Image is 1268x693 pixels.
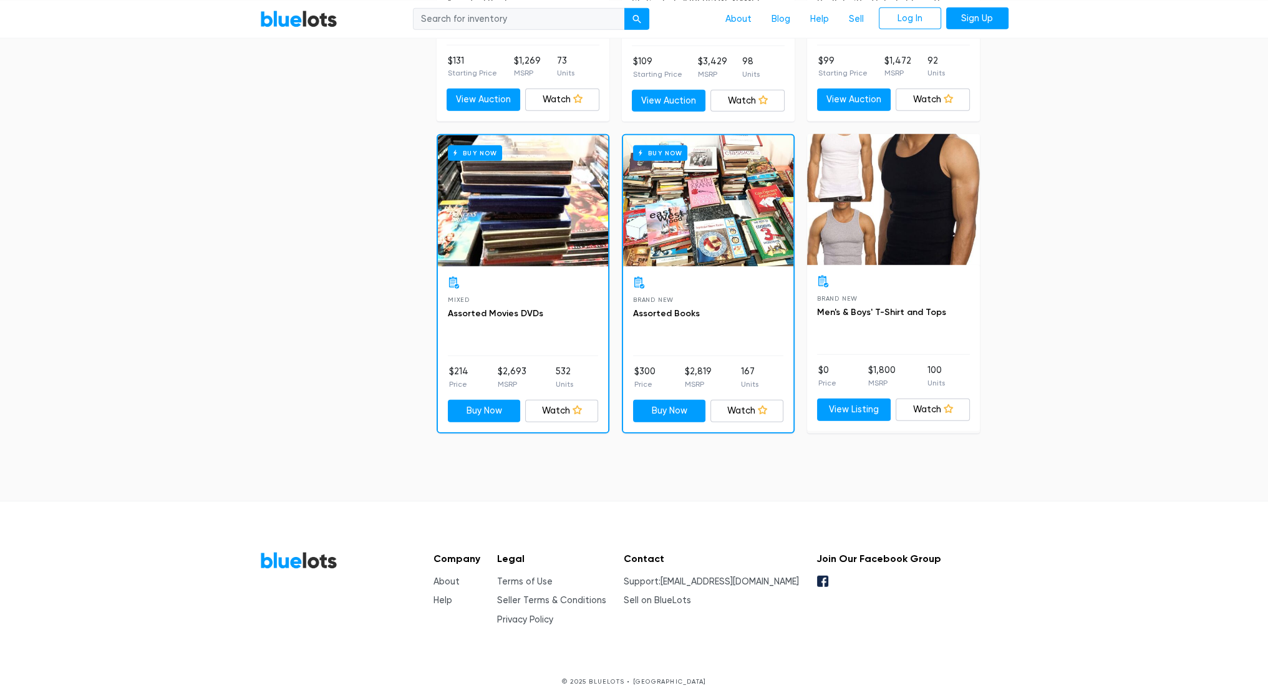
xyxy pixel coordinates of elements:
[497,576,553,587] a: Terms of Use
[557,67,574,79] p: Units
[697,55,727,80] li: $3,429
[817,307,946,317] a: Men's & Boys' T-Shirt and Tops
[633,55,682,80] li: $109
[433,595,452,606] a: Help
[448,145,502,161] h6: Buy Now
[433,553,480,565] h5: Company
[634,365,656,390] li: $300
[710,90,785,112] a: Watch
[448,308,543,319] a: Assorted Movies DVDs
[946,7,1009,29] a: Sign Up
[556,379,573,390] p: Units
[413,7,625,30] input: Search for inventory
[624,595,691,606] a: Sell on BlueLots
[498,365,526,390] li: $2,693
[497,595,606,606] a: Seller Terms & Conditions
[633,296,674,303] span: Brand New
[497,614,553,625] a: Privacy Policy
[513,67,540,79] p: MSRP
[449,365,468,390] li: $214
[697,69,727,80] p: MSRP
[448,67,497,79] p: Starting Price
[624,553,799,565] h5: Contact
[817,399,891,421] a: View Listing
[260,677,1009,686] p: © 2025 BLUELOTS • [GEOGRAPHIC_DATA]
[633,400,706,422] a: Buy Now
[634,379,656,390] p: Price
[817,89,891,111] a: View Auction
[633,69,682,80] p: Starting Price
[525,89,599,111] a: Watch
[448,400,521,422] a: Buy Now
[741,365,758,390] li: 167
[817,295,858,302] span: Brand New
[661,576,799,587] a: [EMAIL_ADDRESS][DOMAIN_NAME]
[498,379,526,390] p: MSRP
[742,55,760,80] li: 98
[449,379,468,390] p: Price
[513,54,540,79] li: $1,269
[632,90,706,112] a: View Auction
[624,575,799,589] li: Support:
[818,54,868,79] li: $99
[525,400,598,422] a: Watch
[800,7,839,31] a: Help
[818,67,868,79] p: Starting Price
[438,135,608,266] a: Buy Now
[260,551,337,569] a: BlueLots
[433,576,460,587] a: About
[710,400,783,422] a: Watch
[448,296,470,303] span: Mixed
[497,553,606,565] h5: Legal
[448,54,497,79] li: $131
[633,308,700,319] a: Assorted Books
[927,67,945,79] p: Units
[927,364,945,389] li: 100
[868,364,896,389] li: $1,800
[633,145,687,161] h6: Buy Now
[260,9,337,27] a: BlueLots
[927,377,945,389] p: Units
[741,379,758,390] p: Units
[879,7,941,29] a: Log In
[623,135,793,266] a: Buy Now
[868,377,896,389] p: MSRP
[685,379,712,390] p: MSRP
[884,67,911,79] p: MSRP
[839,7,874,31] a: Sell
[447,89,521,111] a: View Auction
[742,69,760,80] p: Units
[896,399,970,421] a: Watch
[818,364,836,389] li: $0
[896,89,970,111] a: Watch
[557,54,574,79] li: 73
[818,377,836,389] p: Price
[685,365,712,390] li: $2,819
[556,365,573,390] li: 532
[927,54,945,79] li: 92
[816,553,941,565] h5: Join Our Facebook Group
[884,54,911,79] li: $1,472
[762,7,800,31] a: Blog
[715,7,762,31] a: About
